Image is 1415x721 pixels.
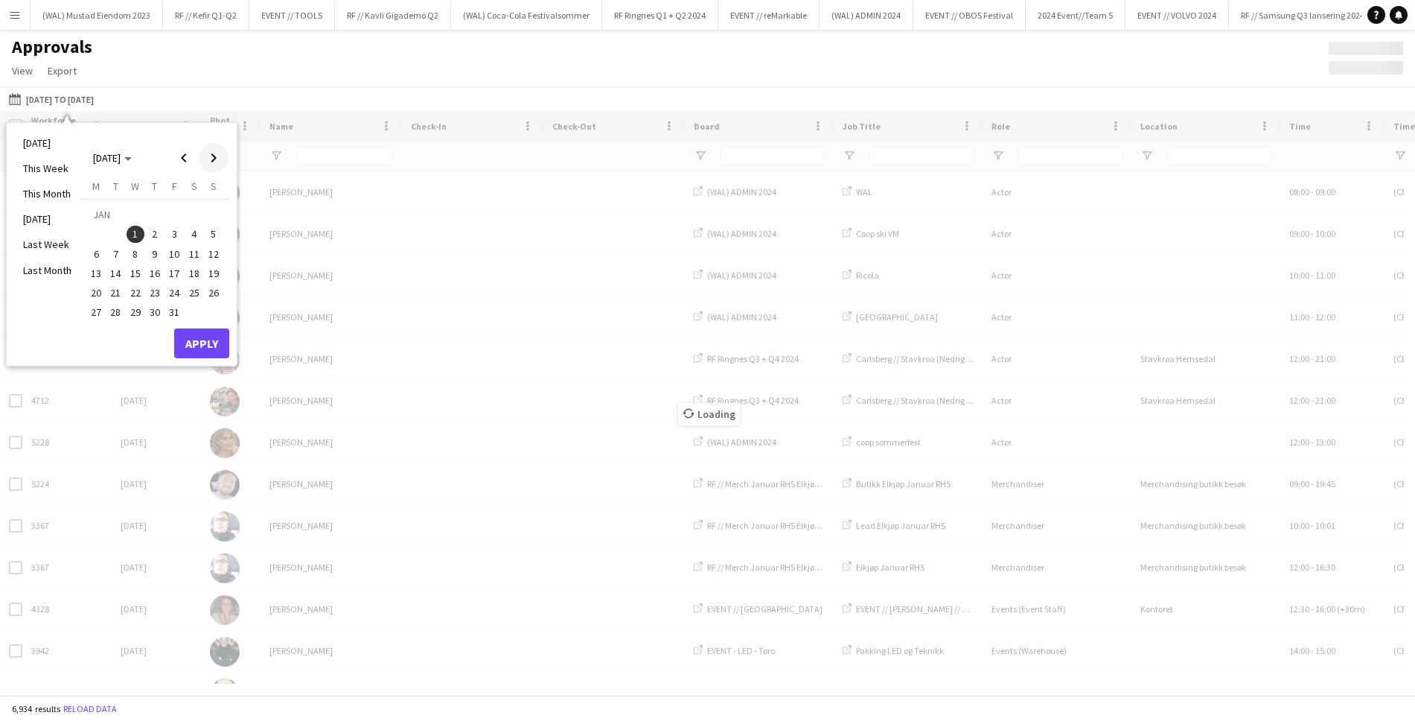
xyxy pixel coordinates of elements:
span: 12 [205,245,223,263]
button: 25-01-2025 [184,283,203,302]
span: 2 [146,226,164,244]
button: 18-01-2025 [184,264,203,283]
button: 19-01-2025 [204,264,223,283]
button: 21-01-2025 [106,283,125,302]
span: 31 [165,304,183,322]
span: 11 [185,245,203,263]
span: 9 [146,245,164,263]
span: S [211,180,217,193]
button: Previous month [169,143,199,173]
button: 12-01-2025 [204,244,223,264]
button: 31-01-2025 [165,302,184,322]
button: 24-01-2025 [165,283,184,302]
span: 7 [107,245,125,263]
button: Reload data [60,701,120,717]
button: 01-01-2025 [126,224,145,244]
span: 30 [146,304,164,322]
button: EVENT // TOOLS [249,1,335,30]
li: Last Month [14,258,80,283]
span: 15 [127,264,144,282]
span: 13 [87,264,105,282]
button: 04-01-2025 [184,224,203,244]
button: Next month [199,143,229,173]
button: 17-01-2025 [165,264,184,283]
span: 14 [107,264,125,282]
button: 2024 Event//Team 5 [1026,1,1125,30]
span: 27 [87,304,105,322]
li: Last Week [14,232,80,257]
span: 22 [127,284,144,302]
button: EVENT // OBOS Festival [913,1,1026,30]
button: RF // Samsung Q3 lansering 2024 [1229,1,1377,30]
span: M [92,180,100,193]
button: 11-01-2025 [184,244,203,264]
span: 8 [127,245,144,263]
li: [DATE] [14,206,80,232]
button: 20-01-2025 [86,283,106,302]
button: RF // Kavli Gigademo Q2 [335,1,451,30]
button: 13-01-2025 [86,264,106,283]
span: 24 [165,284,183,302]
button: 06-01-2025 [86,244,106,264]
span: 5 [205,226,223,244]
span: 28 [107,304,125,322]
a: Export [42,61,83,80]
span: F [172,180,177,193]
li: [DATE] [14,130,80,156]
span: 3 [165,226,183,244]
span: S [191,180,197,193]
button: 05-01-2025 [204,224,223,244]
span: 21 [107,284,125,302]
button: EVENT // VOLVO 2024 [1125,1,1229,30]
span: 4 [185,226,203,244]
span: 18 [185,264,203,282]
button: 15-01-2025 [126,264,145,283]
button: 14-01-2025 [106,264,125,283]
span: 17 [165,264,183,282]
button: 10-01-2025 [165,244,184,264]
span: Loading [678,403,740,425]
span: 23 [146,284,164,302]
button: [DATE] to [DATE] [6,90,97,108]
button: 16-01-2025 [145,264,165,283]
button: Apply [174,328,229,358]
button: 07-01-2025 [106,244,125,264]
button: 23-01-2025 [145,283,165,302]
button: 29-01-2025 [126,302,145,322]
button: Choose month and year [87,144,138,171]
span: 25 [185,284,203,302]
span: 6 [87,245,105,263]
button: 28-01-2025 [106,302,125,322]
span: 16 [146,264,164,282]
button: 09-01-2025 [145,244,165,264]
span: 26 [205,284,223,302]
span: 20 [87,284,105,302]
button: 30-01-2025 [145,302,165,322]
li: This Month [14,181,80,206]
span: T [113,180,118,193]
span: 1 [127,226,144,244]
span: View [12,64,33,77]
li: This Week [14,156,80,181]
button: 27-01-2025 [86,302,106,322]
button: 02-01-2025 [145,224,165,244]
span: 29 [127,304,144,322]
button: (WAL) Coca-Cola Festivalsommer [451,1,602,30]
td: JAN [86,205,223,224]
span: T [152,180,157,193]
button: RF // Kefir Q1-Q2 [163,1,249,30]
button: EVENT // reMarkable [718,1,820,30]
button: (WAL) Mustad Eiendom 2023 [31,1,163,30]
button: 03-01-2025 [165,224,184,244]
button: 22-01-2025 [126,283,145,302]
button: RF Ringnes Q1 + Q2 2024 [602,1,718,30]
span: Export [48,64,77,77]
span: [DATE] [93,151,121,165]
button: 08-01-2025 [126,244,145,264]
a: View [6,61,39,80]
span: 19 [205,264,223,282]
span: W [131,180,139,193]
button: 26-01-2025 [204,283,223,302]
span: 10 [165,245,183,263]
button: (WAL) ADMIN 2024 [820,1,913,30]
